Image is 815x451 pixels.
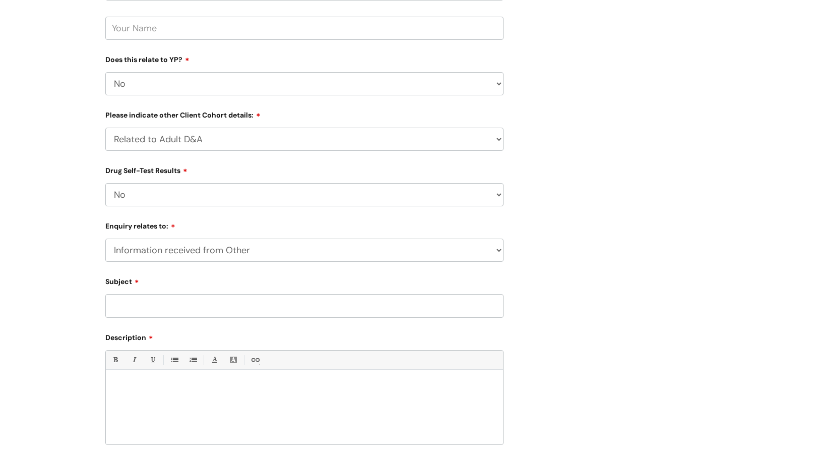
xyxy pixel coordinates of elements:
[105,330,504,342] label: Description
[146,354,159,366] a: Underline(Ctrl-U)
[105,218,504,231] label: Enquiry relates to:
[105,52,504,64] label: Does this relate to YP?
[227,354,239,366] a: Back Color
[105,107,504,120] label: Please indicate other Client Cohort details:
[105,163,504,175] label: Drug Self-Test Results
[208,354,221,366] a: Font Color
[248,354,261,366] a: Link
[128,354,140,366] a: Italic (Ctrl-I)
[109,354,121,366] a: Bold (Ctrl-B)
[105,17,504,40] input: Your Name
[186,354,199,366] a: 1. Ordered List (Ctrl-Shift-8)
[168,354,180,366] a: • Unordered List (Ctrl-Shift-7)
[105,274,504,286] label: Subject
